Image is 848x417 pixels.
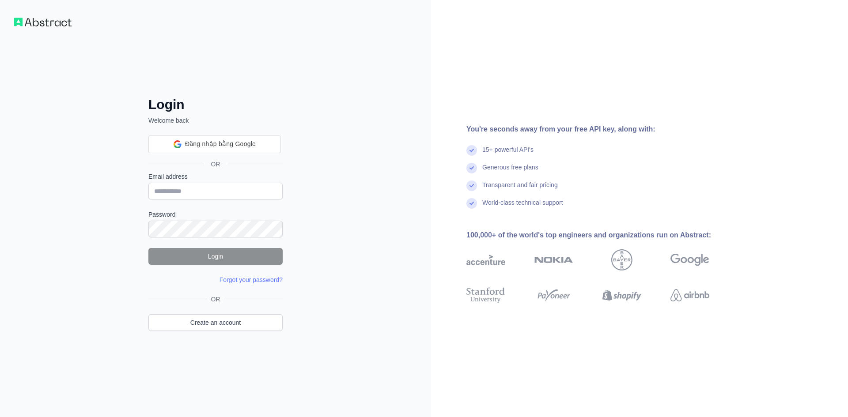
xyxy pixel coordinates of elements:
[148,97,283,113] h2: Login
[466,180,477,191] img: check mark
[466,124,738,135] div: You're seconds away from your free API key, along with:
[220,276,283,283] a: Forgot your password?
[466,163,477,173] img: check mark
[148,210,283,219] label: Password
[466,145,477,156] img: check mark
[208,295,224,304] span: OR
[466,198,477,209] img: check mark
[670,286,709,305] img: airbnb
[482,145,534,163] div: 15+ powerful API's
[148,314,283,331] a: Create an account
[148,248,283,265] button: Login
[482,163,538,180] div: Generous free plans
[148,135,281,153] div: Đăng nhập bằng Google
[185,139,256,149] span: Đăng nhập bằng Google
[611,249,632,270] img: bayer
[534,286,573,305] img: payoneer
[482,180,558,198] div: Transparent and fair pricing
[534,249,573,270] img: nokia
[466,249,505,270] img: accenture
[148,172,283,181] label: Email address
[466,286,505,305] img: stanford university
[602,286,641,305] img: shopify
[670,249,709,270] img: google
[482,198,563,216] div: World-class technical support
[148,116,283,125] p: Welcome back
[466,230,738,240] div: 100,000+ of the world's top engineers and organizations run on Abstract:
[204,160,227,169] span: OR
[14,18,72,26] img: Workflow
